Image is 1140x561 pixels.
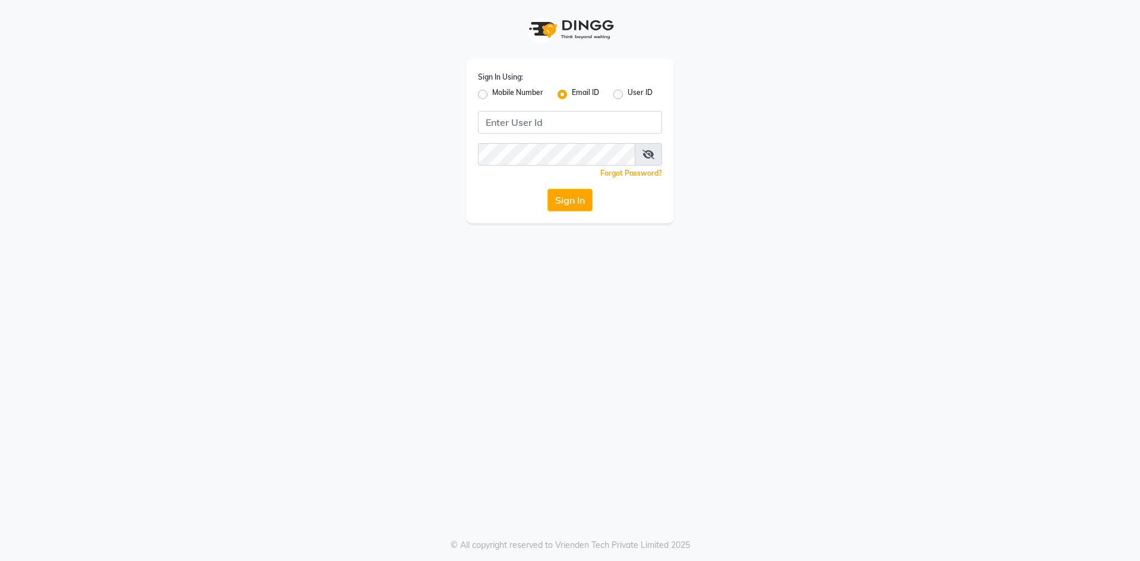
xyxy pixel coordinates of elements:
label: Sign In Using: [478,72,523,83]
button: Sign In [547,189,593,211]
img: logo1.svg [522,12,617,47]
input: Username [478,111,662,134]
label: Mobile Number [492,87,543,102]
label: Email ID [572,87,599,102]
a: Forgot Password? [600,169,662,178]
label: User ID [628,87,653,102]
input: Username [478,143,635,166]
